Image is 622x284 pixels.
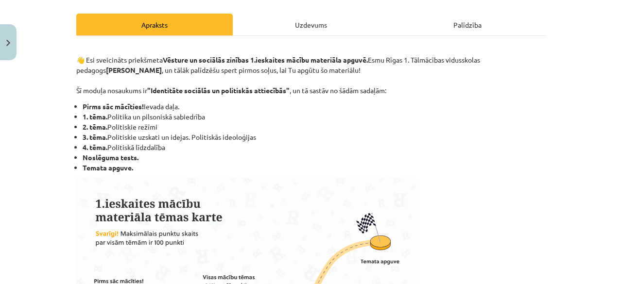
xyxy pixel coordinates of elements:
[83,112,546,122] li: Politika un pilsoniskā sabiedrība
[83,133,107,141] strong: 3. tēma.
[83,143,107,151] strong: 4. tēma.
[83,142,546,152] li: Politiskā līdzdalība
[83,153,138,162] strong: Noslēguma tests.
[76,14,233,35] div: Apraksts
[163,55,368,64] strong: Vēsture un sociālās zinības 1.ieskaites mācību materiāla apguvē.
[83,163,133,172] strong: Temata apguve.
[147,86,290,95] strong: "Identitāte sociālās un politiskās attiecībās"
[76,45,546,96] p: 👋 Esi sveicināts priekšmeta Esmu Rīgas 1. Tālmācības vidusskolas pedagogs , un tālāk palīdzēšu sp...
[83,112,107,121] strong: 1. tēma.
[389,14,546,35] div: Palīdzība
[83,132,546,142] li: Politiskie uzskati un idejas. Politiskās ideoloģijas
[83,122,546,132] li: Politiskie režīmi
[106,66,162,74] strong: [PERSON_NAME]
[83,122,107,131] strong: 2. tēma.
[83,101,546,112] li: Ievada daļa.
[233,14,389,35] div: Uzdevums
[83,102,144,111] strong: Pirms sāc mācīties!
[6,40,10,46] img: icon-close-lesson-0947bae3869378f0d4975bcd49f059093ad1ed9edebbc8119c70593378902aed.svg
